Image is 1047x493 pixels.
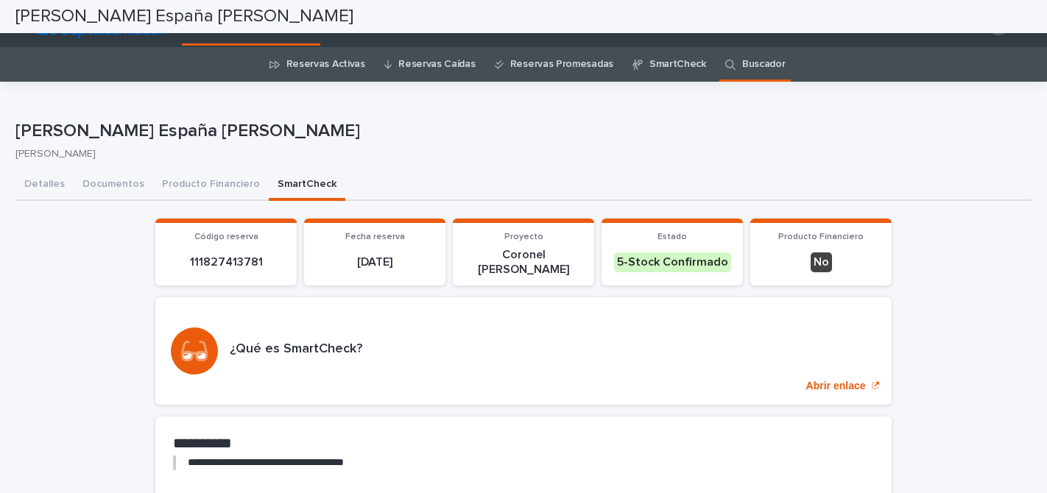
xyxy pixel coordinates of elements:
button: SmartCheck [269,170,345,201]
p: [PERSON_NAME] [15,148,1020,160]
span: Código reserva [194,233,258,241]
a: Abrir enlace [155,297,892,405]
p: Coronel [PERSON_NAME] [462,248,585,276]
button: Producto Financiero [153,170,269,201]
a: Reservas Promesadas [510,47,613,82]
span: Producto Financiero [778,233,864,241]
p: [PERSON_NAME] España [PERSON_NAME] [15,121,1026,142]
div: 5-Stock Confirmado [614,252,731,272]
span: Fecha reserva [345,233,405,241]
a: Buscador [742,47,786,82]
p: 111827413781 [164,255,288,269]
span: Estado [658,233,687,241]
a: Reservas Caídas [398,47,475,82]
a: Reservas Activas [286,47,365,82]
p: [DATE] [313,255,437,269]
h3: ¿Qué es SmartCheck? [230,341,362,358]
div: No [811,252,832,272]
p: Abrir enlace [806,380,866,392]
button: Detalles [15,170,74,201]
span: Proyecto [504,233,543,241]
a: SmartCheck [649,47,706,82]
button: Documentos [74,170,153,201]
